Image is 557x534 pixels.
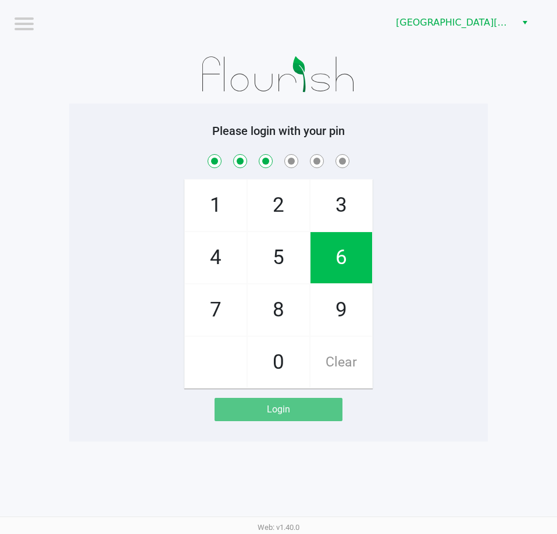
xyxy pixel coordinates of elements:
span: 1 [185,180,247,231]
span: [GEOGRAPHIC_DATA][PERSON_NAME] [396,16,509,30]
span: 7 [185,284,247,336]
button: Select [516,12,533,33]
span: 6 [310,232,372,283]
span: Clear [310,337,372,388]
span: 2 [248,180,309,231]
span: 5 [248,232,309,283]
span: 0 [248,337,309,388]
h5: Please login with your pin [78,124,479,138]
span: 4 [185,232,247,283]
span: Web: v1.40.0 [258,523,299,532]
span: 8 [248,284,309,336]
span: 3 [310,180,372,231]
span: 9 [310,284,372,336]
